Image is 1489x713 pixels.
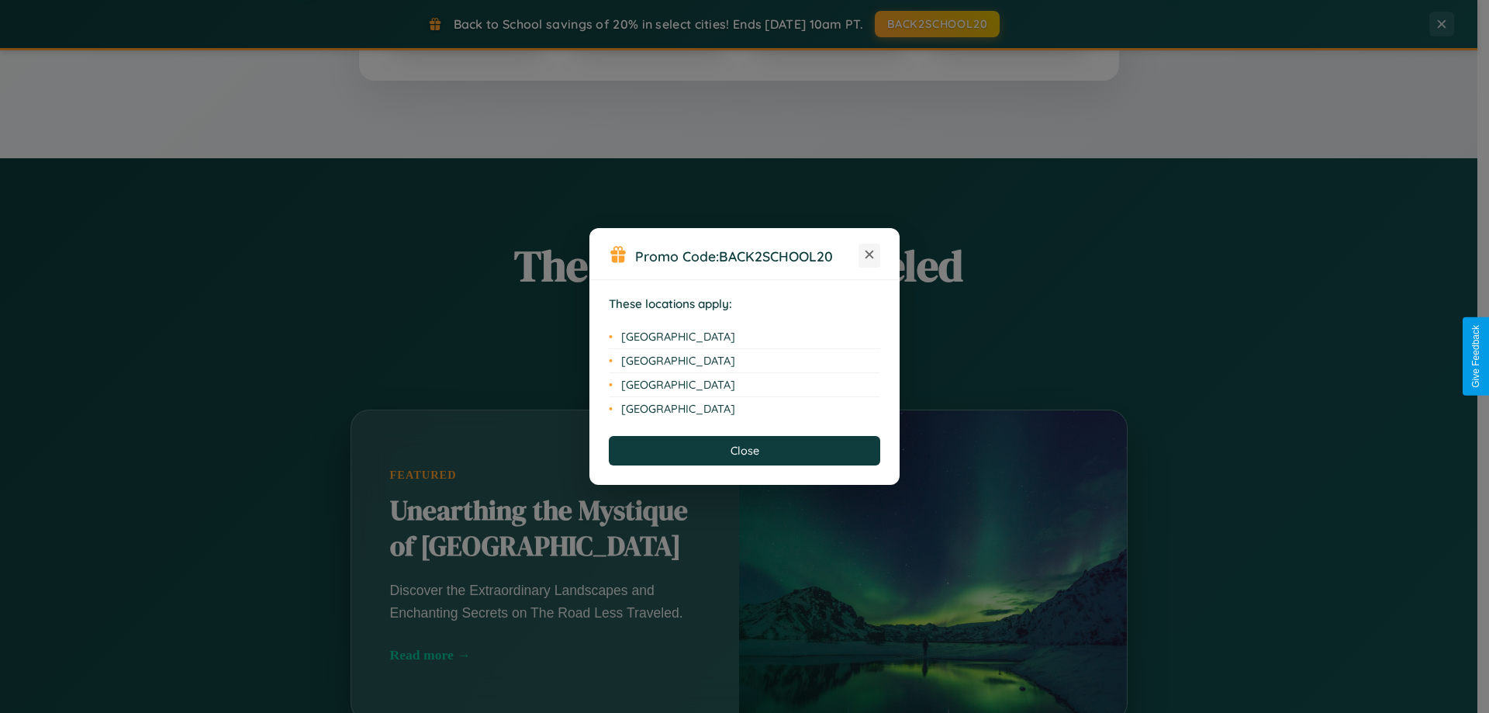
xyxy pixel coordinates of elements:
h3: Promo Code: [635,247,859,265]
li: [GEOGRAPHIC_DATA] [609,325,880,349]
li: [GEOGRAPHIC_DATA] [609,397,880,421]
div: Give Feedback [1470,325,1481,388]
button: Close [609,436,880,466]
li: [GEOGRAPHIC_DATA] [609,349,880,373]
b: BACK2SCHOOL20 [719,247,833,265]
strong: These locations apply: [609,296,732,311]
li: [GEOGRAPHIC_DATA] [609,373,880,397]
